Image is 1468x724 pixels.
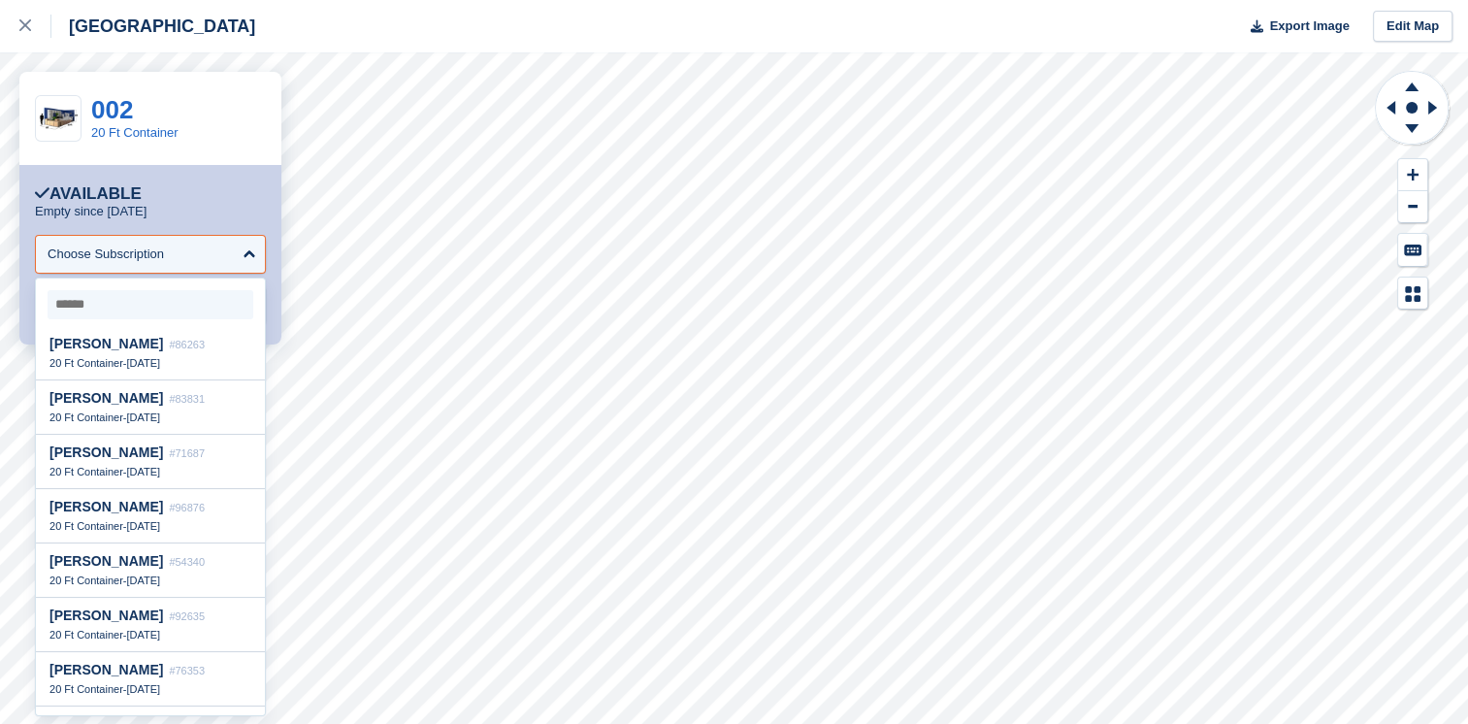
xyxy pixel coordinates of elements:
a: 002 [91,95,133,124]
div: - [49,574,251,587]
div: - [49,465,251,478]
span: [PERSON_NAME] [49,662,163,677]
span: [PERSON_NAME] [49,444,163,460]
span: 20 Ft Container [49,629,123,641]
button: Zoom Out [1398,191,1427,223]
img: 20-ft-container%20(34).jpg [36,102,81,136]
span: [PERSON_NAME] [49,608,163,623]
span: Export Image [1269,16,1349,36]
button: Zoom In [1398,159,1427,191]
a: 20 Ft Container [91,125,179,140]
span: [PERSON_NAME] [49,499,163,514]
div: - [49,411,251,424]
span: [DATE] [127,520,161,532]
span: [PERSON_NAME] [49,553,163,569]
a: Edit Map [1373,11,1452,43]
div: - [49,356,251,370]
button: Keyboard Shortcuts [1398,234,1427,266]
span: [DATE] [127,357,161,369]
button: Export Image [1239,11,1350,43]
span: [PERSON_NAME] [49,336,163,351]
div: Available [35,184,142,204]
div: - [49,682,251,696]
span: #96876 [169,502,205,513]
span: 20 Ft Container [49,683,123,695]
span: 20 Ft Container [49,411,123,423]
span: #54340 [169,556,205,568]
span: #86263 [169,339,205,350]
span: [PERSON_NAME] [49,390,163,406]
span: 20 Ft Container [49,466,123,477]
div: - [49,628,251,642]
span: 20 Ft Container [49,575,123,586]
span: 20 Ft Container [49,520,123,532]
div: - [49,519,251,533]
span: #83831 [169,393,205,405]
span: 20 Ft Container [49,357,123,369]
span: #92635 [169,610,205,622]
span: [DATE] [127,411,161,423]
span: [DATE] [127,575,161,586]
span: [DATE] [127,466,161,477]
div: [GEOGRAPHIC_DATA] [51,15,255,38]
span: #71687 [169,447,205,459]
button: Map Legend [1398,278,1427,310]
span: [DATE] [127,683,161,695]
div: Choose Subscription [48,245,164,264]
span: [DATE] [127,629,161,641]
p: Empty since [DATE] [35,204,147,219]
span: #76353 [169,665,205,676]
